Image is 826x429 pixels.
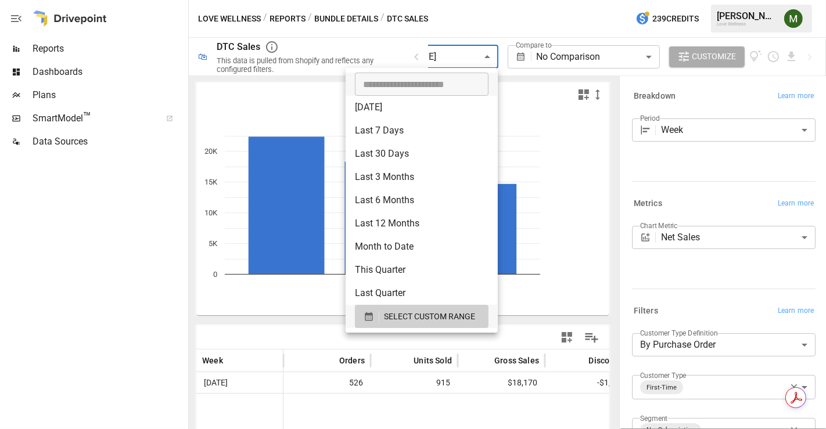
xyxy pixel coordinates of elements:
li: Last 12 Months [346,212,498,235]
button: SELECT CUSTOM RANGE [355,305,489,328]
li: Last 7 Days [346,119,498,142]
li: Last Quarter [346,282,498,305]
li: Last 30 Days [346,142,498,165]
li: Last 6 Months [346,189,498,212]
li: Last 3 Months [346,165,498,189]
span: SELECT CUSTOM RANGE [384,309,475,324]
li: [DATE] [346,96,498,119]
li: This Quarter [346,258,498,282]
li: Month to Date [346,235,498,258]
